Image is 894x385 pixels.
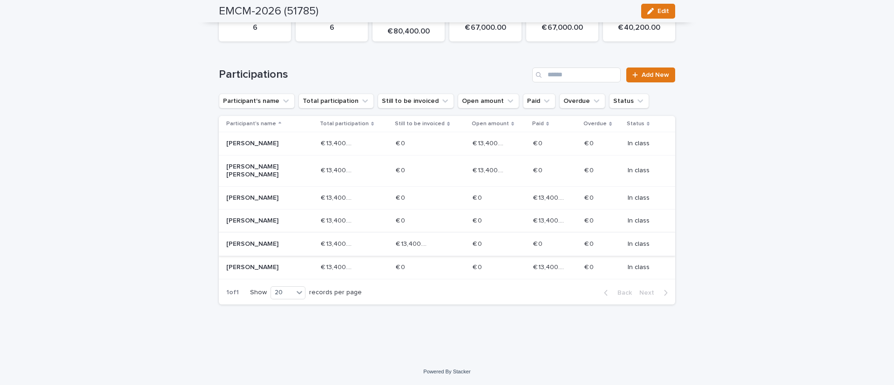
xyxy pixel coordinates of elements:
[321,238,356,248] p: € 13,400.00
[378,94,454,108] button: Still to be invoiced
[321,262,356,271] p: € 13,400.00
[533,138,544,148] p: € 0
[321,215,356,225] p: € 13,400.00
[532,23,593,32] p: € 67,000.00
[219,256,675,279] tr: [PERSON_NAME]€ 13,400.00€ 13,400.00 € 0€ 0 € 0€ 0 € 13,400.00€ 13,400.00 € 0€ 0 In class
[473,262,484,271] p: € 0
[219,94,295,108] button: Participant's name
[219,209,675,233] tr: [PERSON_NAME]€ 13,400.00€ 13,400.00 € 0€ 0 € 0€ 0 € 13,400.00€ 13,400.00 € 0€ 0 In class
[628,140,660,148] p: In class
[639,290,660,296] span: Next
[559,94,605,108] button: Overdue
[396,238,431,248] p: € 13,400.00
[473,192,484,202] p: € 0
[226,140,293,148] p: [PERSON_NAME]
[226,194,293,202] p: [PERSON_NAME]
[584,215,596,225] p: € 0
[219,155,675,186] tr: [PERSON_NAME] [PERSON_NAME]€ 13,400.00€ 13,400.00 € 0€ 0 € 13,400.00€ 13,400.00 € 0€ 0 € 0€ 0 In ...
[320,119,369,129] p: Total participation
[455,23,516,32] p: € 67,000.00
[473,238,484,248] p: € 0
[250,289,267,297] p: Show
[628,167,660,175] p: In class
[609,94,649,108] button: Status
[219,281,246,304] p: 1 of 1
[321,192,356,202] p: € 13,400.00
[627,119,644,129] p: Status
[378,27,439,36] p: € 80,400.00
[533,165,544,175] p: € 0
[219,68,528,81] h1: Participations
[583,119,607,129] p: Overdue
[533,192,568,202] p: € 13,400.00
[533,238,544,248] p: € 0
[636,289,675,297] button: Next
[321,138,356,148] p: € 13,400.00
[609,23,670,32] p: € 40,200.00
[271,288,293,297] div: 20
[219,186,675,209] tr: [PERSON_NAME]€ 13,400.00€ 13,400.00 € 0€ 0 € 0€ 0 € 13,400.00€ 13,400.00 € 0€ 0 In class
[584,138,596,148] p: € 0
[584,165,596,175] p: € 0
[532,119,544,129] p: Paid
[533,262,568,271] p: € 13,400.00
[458,94,519,108] button: Open amount
[396,215,407,225] p: € 0
[584,238,596,248] p: € 0
[472,119,509,129] p: Open amount
[657,8,669,14] span: Edit
[532,68,621,82] input: Search
[523,94,555,108] button: Paid
[321,165,356,175] p: € 13,400.00
[642,72,669,78] span: Add New
[226,119,276,129] p: Participant's name
[219,132,675,155] tr: [PERSON_NAME]€ 13,400.00€ 13,400.00 € 0€ 0 € 13,400.00€ 13,400.00 € 0€ 0 € 0€ 0 In class
[396,262,407,271] p: € 0
[224,23,285,32] p: 6
[309,289,362,297] p: records per page
[395,119,445,129] p: Still to be invoiced
[219,5,318,18] h2: EMCM-2026 (51785)
[423,369,470,374] a: Powered By Stacker
[612,290,632,296] span: Back
[226,263,293,271] p: [PERSON_NAME]
[628,194,660,202] p: In class
[226,217,293,225] p: [PERSON_NAME]
[626,68,675,82] a: Add New
[219,233,675,256] tr: [PERSON_NAME]€ 13,400.00€ 13,400.00 € 13,400.00€ 13,400.00 € 0€ 0 € 0€ 0 € 0€ 0 In class
[226,163,293,179] p: [PERSON_NAME] [PERSON_NAME]
[584,262,596,271] p: € 0
[473,138,508,148] p: € 13,400.00
[473,165,508,175] p: € 13,400.00
[641,4,675,19] button: Edit
[396,138,407,148] p: € 0
[628,263,660,271] p: In class
[596,289,636,297] button: Back
[301,23,362,32] p: 6
[298,94,374,108] button: Total participation
[584,192,596,202] p: € 0
[533,215,568,225] p: € 13,400.00
[628,240,660,248] p: In class
[226,240,293,248] p: [PERSON_NAME]
[628,217,660,225] p: In class
[396,192,407,202] p: € 0
[473,215,484,225] p: € 0
[396,165,407,175] p: € 0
